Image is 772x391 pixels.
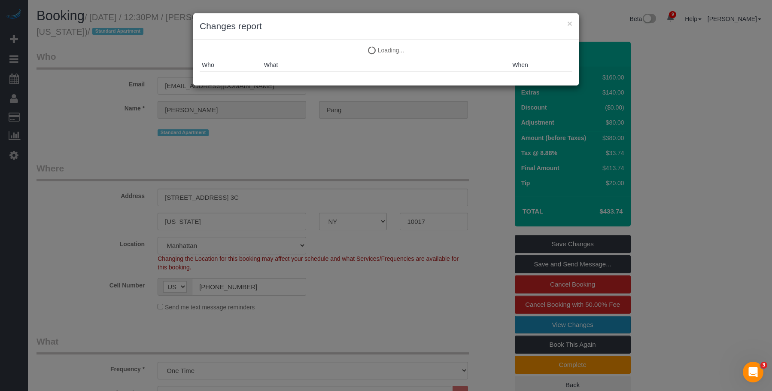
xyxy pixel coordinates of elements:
[193,13,579,86] sui-modal: Changes report
[200,58,262,72] th: Who
[200,20,572,33] h3: Changes report
[760,362,767,369] span: 3
[567,19,572,28] button: ×
[743,362,763,382] iframe: Intercom live chat
[262,58,511,72] th: What
[200,46,572,55] p: Loading...
[510,58,572,72] th: When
